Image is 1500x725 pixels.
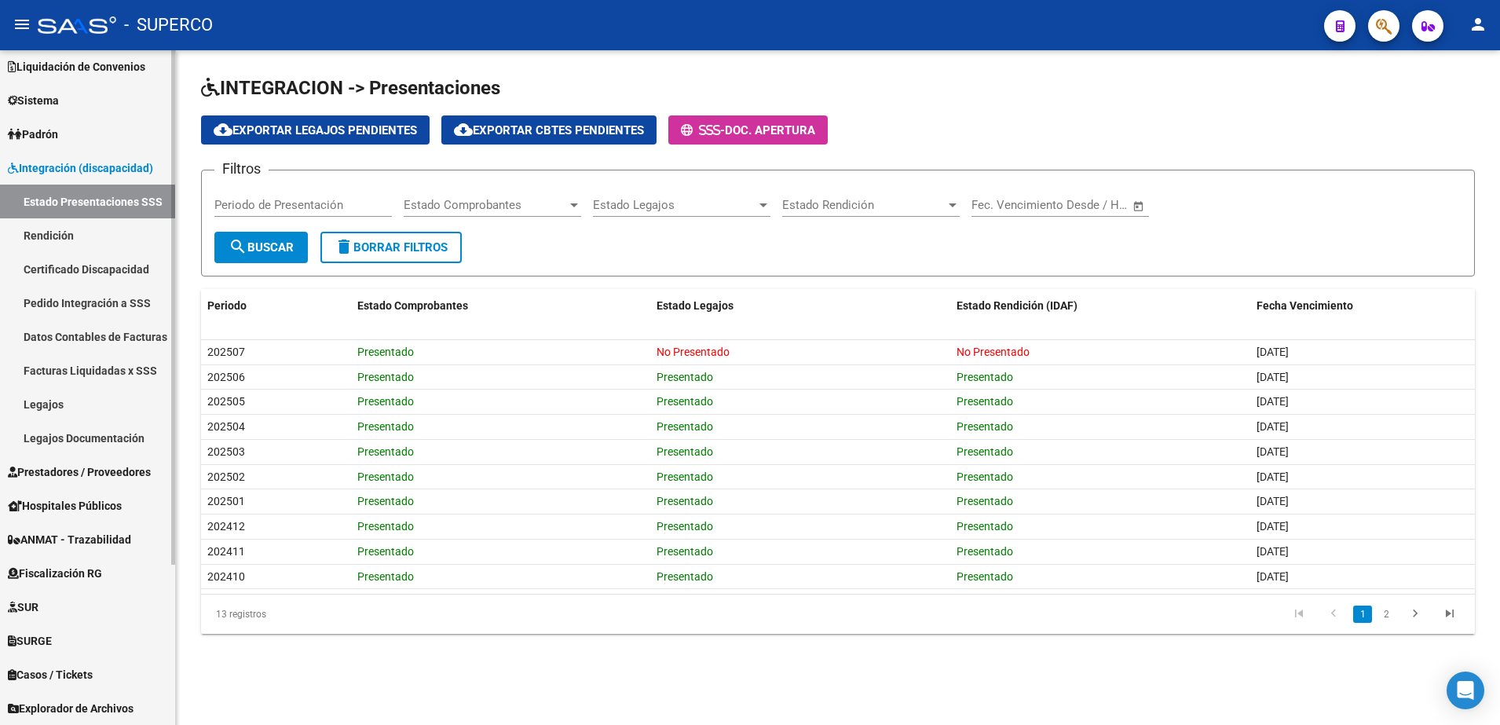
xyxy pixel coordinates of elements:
span: 202502 [207,471,245,483]
span: Presentado [957,570,1013,583]
span: Estado Legajos [593,198,756,212]
span: [DATE] [1257,545,1289,558]
span: 202411 [207,545,245,558]
span: Presentado [357,570,414,583]
span: Estado Rendición (IDAF) [957,299,1077,312]
button: Open calendar [1130,197,1148,215]
span: [DATE] [1257,371,1289,383]
span: [DATE] [1257,570,1289,583]
h3: Filtros [214,158,269,180]
span: Explorador de Archivos [8,700,134,717]
span: [DATE] [1257,520,1289,533]
a: go to previous page [1319,606,1348,623]
span: SURGE [8,632,52,650]
span: Estado Legajos [657,299,734,312]
span: Sistema [8,92,59,109]
span: Presentado [357,346,414,358]
span: Presentado [957,471,1013,483]
span: Doc. Apertura [725,123,815,137]
span: Presentado [957,495,1013,507]
span: [DATE] [1257,495,1289,507]
span: No Presentado [657,346,730,358]
mat-icon: cloud_download [214,120,232,139]
span: Fiscalización RG [8,565,102,582]
span: Presentado [357,445,414,458]
span: ANMAT - Trazabilidad [8,531,131,548]
input: Fecha fin [1049,198,1125,212]
span: Fecha Vencimiento [1257,299,1353,312]
span: Presentado [357,371,414,383]
span: Buscar [229,240,294,254]
span: 202410 [207,570,245,583]
span: Estado Comprobantes [404,198,567,212]
span: Presentado [657,520,713,533]
span: Liquidación de Convenios [8,58,145,75]
mat-icon: cloud_download [454,120,473,139]
span: Presentado [357,545,414,558]
span: Presentado [657,495,713,507]
button: Borrar Filtros [320,232,462,263]
span: Hospitales Públicos [8,497,122,514]
span: Presentado [657,371,713,383]
span: No Presentado [957,346,1030,358]
span: Presentado [657,545,713,558]
li: page 1 [1351,601,1374,628]
span: Exportar Cbtes Pendientes [454,123,644,137]
span: 202507 [207,346,245,358]
span: Padrón [8,126,58,143]
mat-icon: search [229,237,247,256]
span: Presentado [957,395,1013,408]
span: [DATE] [1257,471,1289,483]
span: 202412 [207,520,245,533]
span: 202501 [207,495,245,507]
span: Presentado [957,520,1013,533]
span: Presentado [657,471,713,483]
datatable-header-cell: Periodo [201,289,351,323]
mat-icon: menu [13,15,31,34]
button: Exportar Cbtes Pendientes [441,115,657,145]
span: Estado Comprobantes [357,299,468,312]
span: [DATE] [1257,395,1289,408]
div: Open Intercom Messenger [1447,672,1484,709]
span: 202504 [207,420,245,433]
span: 202503 [207,445,245,458]
span: - [681,123,725,137]
span: Presentado [357,520,414,533]
span: [DATE] [1257,346,1289,358]
span: SUR [8,599,38,616]
a: 1 [1353,606,1372,623]
datatable-header-cell: Estado Comprobantes [351,289,651,323]
button: Buscar [214,232,308,263]
span: 202506 [207,371,245,383]
span: Periodo [207,299,247,312]
span: Estado Rendición [782,198,946,212]
span: [DATE] [1257,420,1289,433]
span: - SUPERCO [124,8,213,42]
mat-icon: delete [335,237,353,256]
input: Fecha inicio [971,198,1035,212]
span: Presentado [957,420,1013,433]
span: Integración (discapacidad) [8,159,153,177]
div: 13 registros [201,595,453,634]
span: Presentado [957,545,1013,558]
span: Presentado [657,570,713,583]
span: Prestadores / Proveedores [8,463,151,481]
span: Presentado [357,471,414,483]
a: go to last page [1435,606,1465,623]
span: Presentado [957,371,1013,383]
span: Presentado [957,445,1013,458]
a: 2 [1377,606,1396,623]
span: Presentado [357,420,414,433]
span: Presentado [357,395,414,408]
datatable-header-cell: Estado Legajos [650,289,950,323]
mat-icon: person [1469,15,1487,34]
span: Presentado [657,420,713,433]
button: Exportar Legajos Pendientes [201,115,430,145]
span: Casos / Tickets [8,666,93,683]
span: Presentado [657,395,713,408]
span: INTEGRACION -> Presentaciones [201,77,500,99]
span: Presentado [357,495,414,507]
button: -Doc. Apertura [668,115,828,145]
li: page 2 [1374,601,1398,628]
span: 202505 [207,395,245,408]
